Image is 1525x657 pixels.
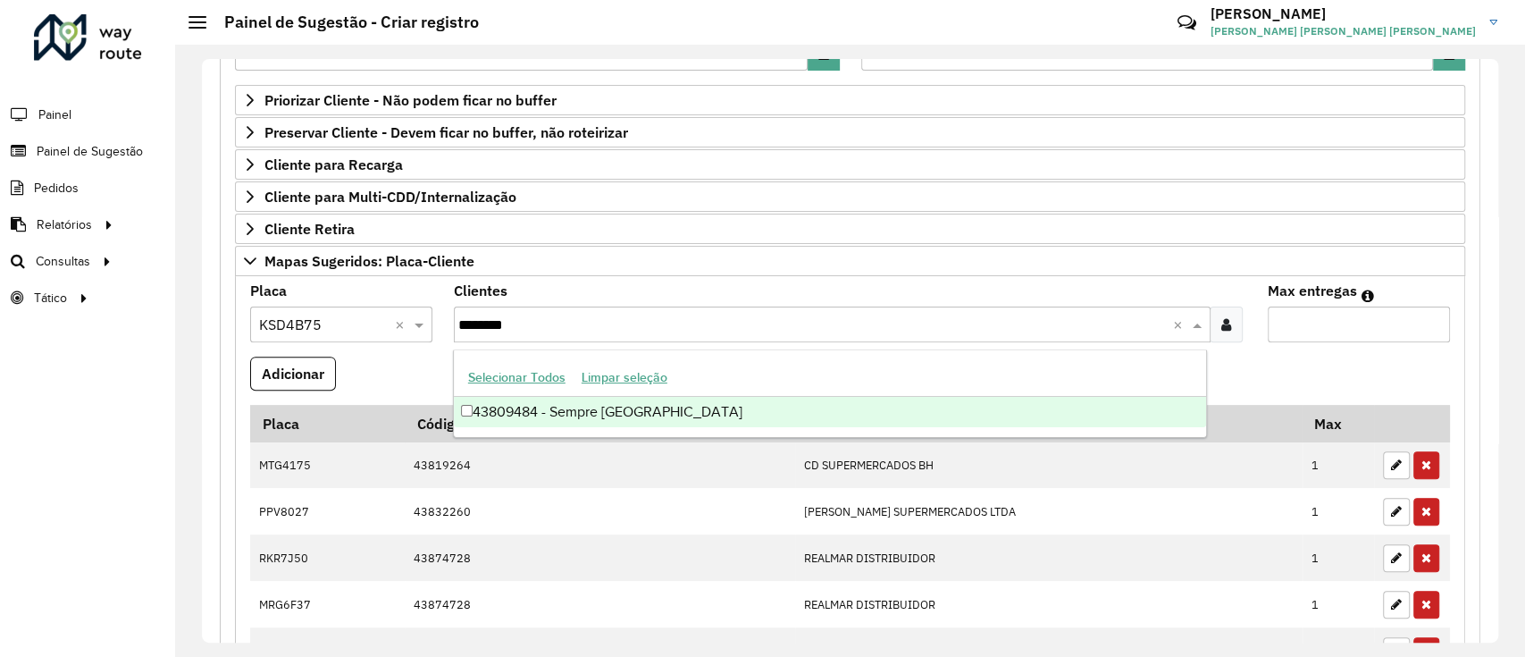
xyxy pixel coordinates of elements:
td: REALMAR DISTRIBUIDOR [795,581,1303,628]
td: 43832260 [405,488,795,535]
td: 43874728 [405,535,795,581]
ng-dropdown-panel: Options list [453,350,1207,438]
td: RKR7J50 [250,535,405,581]
td: 43874728 [405,581,795,628]
label: Max entregas [1268,280,1357,301]
td: 1 [1303,581,1374,628]
div: 43809484 - Sempre [GEOGRAPHIC_DATA] [454,397,1206,427]
a: Cliente para Multi-CDD/Internalização [235,181,1465,212]
span: Tático [34,289,67,307]
h3: [PERSON_NAME] [1211,5,1476,22]
a: Priorizar Cliente - Não podem ficar no buffer [235,85,1465,115]
span: Priorizar Cliente - Não podem ficar no buffer [264,93,557,107]
td: 1 [1303,488,1374,535]
td: CD SUPERMERCADOS BH [795,442,1303,489]
th: Max [1303,405,1374,442]
td: [PERSON_NAME] SUPERMERCADOS LTDA [795,488,1303,535]
button: Adicionar [250,357,336,391]
button: Limpar seleção [574,364,675,392]
span: Cliente Retira [264,222,355,236]
td: PPV8027 [250,488,405,535]
span: Clear all [1173,314,1188,335]
label: Placa [250,280,287,301]
span: Cliente para Multi-CDD/Internalização [264,190,516,204]
a: Contato Rápido [1168,4,1206,42]
span: Consultas [36,252,90,271]
td: 43819264 [405,442,795,489]
td: 1 [1303,535,1374,581]
a: Cliente Retira [235,214,1465,244]
span: [PERSON_NAME] [PERSON_NAME] [PERSON_NAME] [1211,23,1476,39]
td: MTG4175 [250,442,405,489]
span: Pedidos [34,179,79,198]
span: Painel [38,105,71,124]
td: 1 [1303,442,1374,489]
th: Placa [250,405,405,442]
h2: Painel de Sugestão - Criar registro [206,13,479,32]
span: Clear all [395,314,410,335]
span: Relatórios [37,215,92,234]
em: Máximo de clientes que serão colocados na mesma rota com os clientes informados [1362,289,1374,303]
a: Mapas Sugeridos: Placa-Cliente [235,246,1465,276]
td: MRG6F37 [250,581,405,628]
label: Clientes [454,280,507,301]
span: Preservar Cliente - Devem ficar no buffer, não roteirizar [264,125,628,139]
span: Cliente para Recarga [264,157,403,172]
span: Painel de Sugestão [37,142,143,161]
a: Cliente para Recarga [235,149,1465,180]
td: REALMAR DISTRIBUIDOR [795,535,1303,581]
th: Código Cliente [405,405,795,442]
button: Selecionar Todos [460,364,574,392]
span: Mapas Sugeridos: Placa-Cliente [264,254,474,268]
a: Preservar Cliente - Devem ficar no buffer, não roteirizar [235,117,1465,147]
